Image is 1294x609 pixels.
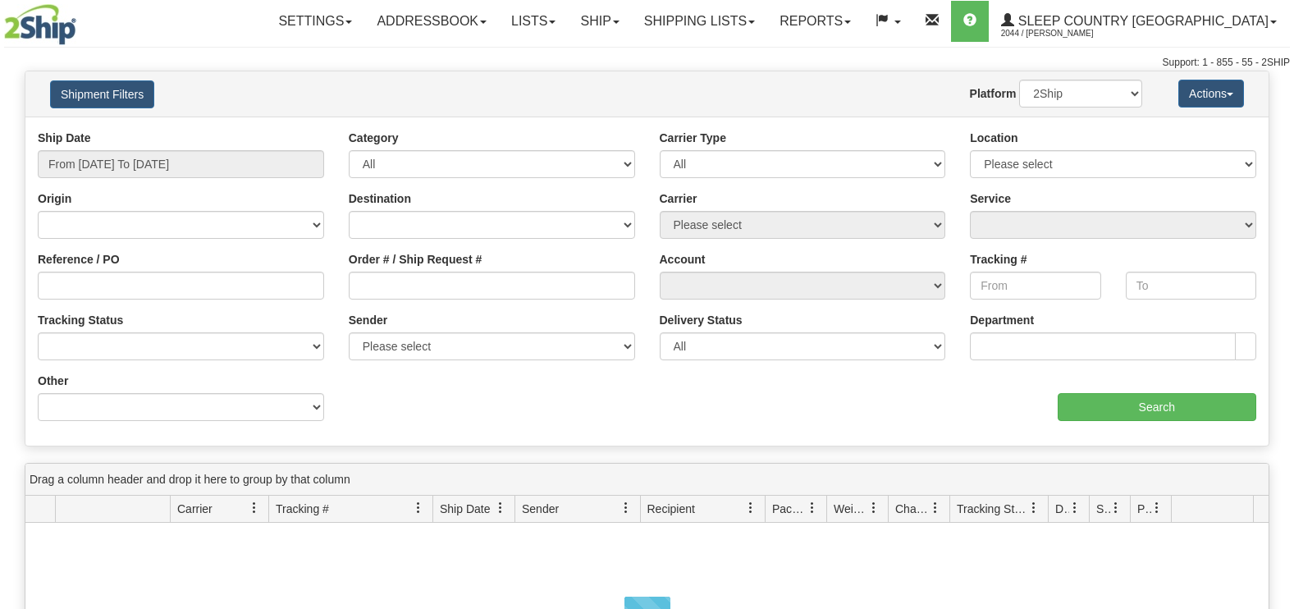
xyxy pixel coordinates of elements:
label: Ship Date [38,130,91,146]
label: Tracking Status [38,312,123,328]
span: Tracking Status [957,501,1028,517]
label: Account [660,251,706,268]
span: Charge [895,501,930,517]
a: Carrier filter column settings [240,494,268,522]
img: logo2044.jpg [4,4,76,45]
a: Delivery Status filter column settings [1061,494,1089,522]
input: To [1126,272,1256,300]
a: Shipment Issues filter column settings [1102,494,1130,522]
a: Lists [499,1,568,42]
label: Destination [349,190,411,207]
span: Shipment Issues [1096,501,1110,517]
div: Support: 1 - 855 - 55 - 2SHIP [4,56,1290,70]
span: Sleep Country [GEOGRAPHIC_DATA] [1014,14,1269,28]
a: Charge filter column settings [921,494,949,522]
a: Sender filter column settings [612,494,640,522]
label: Department [970,312,1034,328]
a: Ship [568,1,631,42]
a: Settings [266,1,364,42]
a: Tracking # filter column settings [405,494,432,522]
label: Platform [970,85,1017,102]
input: Search [1058,393,1257,421]
label: Other [38,373,68,389]
label: Tracking # [970,251,1027,268]
label: Sender [349,312,387,328]
a: Weight filter column settings [860,494,888,522]
span: Weight [834,501,868,517]
label: Carrier [660,190,697,207]
iframe: chat widget [1256,221,1292,388]
span: Packages [772,501,807,517]
label: Service [970,190,1011,207]
span: Carrier [177,501,213,517]
div: grid grouping header [25,464,1269,496]
a: Ship Date filter column settings [487,494,514,522]
label: Reference / PO [38,251,120,268]
a: Packages filter column settings [798,494,826,522]
span: Tracking # [276,501,329,517]
span: 2044 / [PERSON_NAME] [1001,25,1124,42]
label: Delivery Status [660,312,743,328]
label: Origin [38,190,71,207]
button: Shipment Filters [50,80,154,108]
a: Addressbook [364,1,499,42]
a: Reports [767,1,863,42]
span: Delivery Status [1055,501,1069,517]
button: Actions [1178,80,1244,108]
span: Sender [522,501,559,517]
label: Category [349,130,399,146]
a: Recipient filter column settings [737,494,765,522]
span: Recipient [647,501,695,517]
label: Carrier Type [660,130,726,146]
a: Shipping lists [632,1,767,42]
span: Pickup Status [1137,501,1151,517]
span: Ship Date [440,501,490,517]
a: Tracking Status filter column settings [1020,494,1048,522]
label: Location [970,130,1017,146]
label: Order # / Ship Request # [349,251,482,268]
input: From [970,272,1100,300]
a: Sleep Country [GEOGRAPHIC_DATA] 2044 / [PERSON_NAME] [989,1,1289,42]
a: Pickup Status filter column settings [1143,494,1171,522]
